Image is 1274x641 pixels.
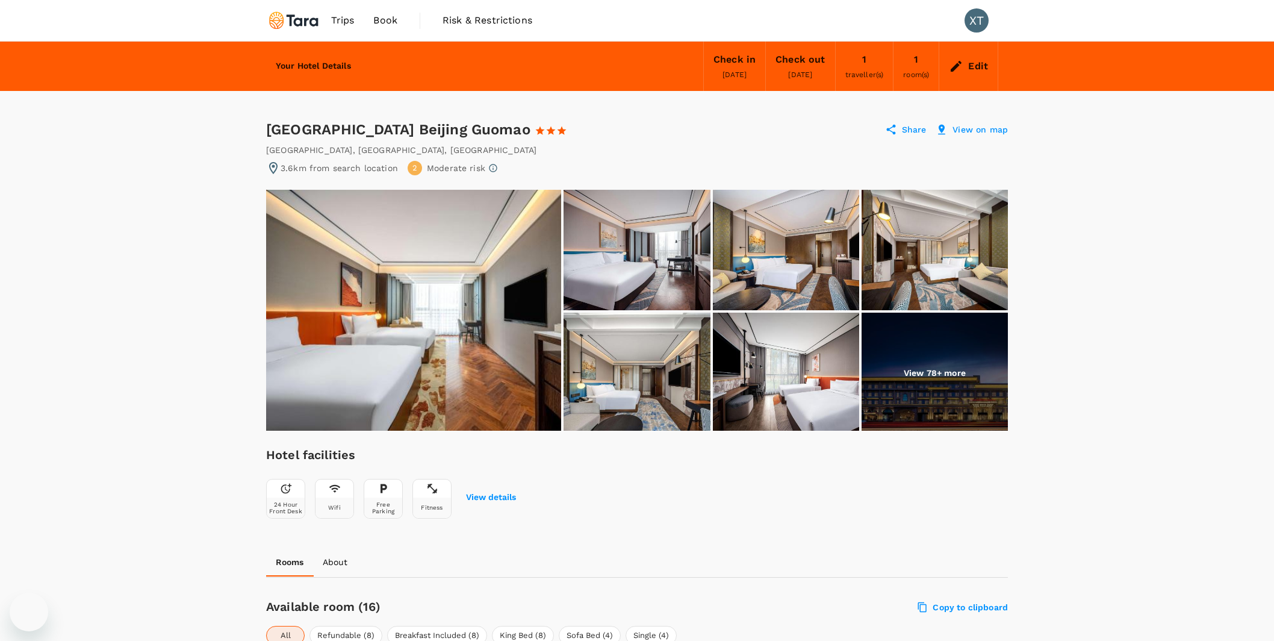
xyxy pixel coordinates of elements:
[269,501,302,514] div: 24 Hour Front Desk
[713,51,756,68] div: Check in
[276,60,351,73] h6: Your Hotel Details
[443,13,532,28] span: Risk & Restrictions
[266,445,516,464] h6: Hotel facilities
[266,597,697,616] h6: Available room (16)
[266,7,322,34] img: Tara Climate Ltd
[10,593,48,631] iframe: Button to launch messaging window
[713,313,859,433] img: Bedroom
[903,70,929,79] span: room(s)
[328,504,341,511] div: Wifi
[968,58,988,75] div: Edit
[276,556,303,568] p: Rooms
[952,124,1008,136] p: View on map
[788,70,812,79] span: [DATE]
[323,556,347,568] p: About
[862,190,1008,310] img: Living room
[904,367,966,379] p: View 78+ more
[266,120,589,139] div: [GEOGRAPHIC_DATA] Beijing Guomao
[466,493,516,502] button: View details
[564,190,710,310] img: Bed
[421,504,443,511] div: Fitness
[902,124,927,136] p: Share
[412,163,417,174] span: 2
[775,51,825,68] div: Check out
[713,190,859,310] img: Bed
[367,501,400,514] div: Free Parking
[427,162,485,174] p: Moderate risk
[914,51,918,68] div: 1
[722,70,747,79] span: [DATE]
[918,602,1008,613] label: Copy to clipboard
[373,13,397,28] span: Book
[845,70,884,79] span: traveller(s)
[564,313,710,433] img: Bed
[331,13,355,28] span: Trips
[281,162,398,174] p: 3.6km from search location
[266,144,536,156] div: [GEOGRAPHIC_DATA] , [GEOGRAPHIC_DATA] , [GEOGRAPHIC_DATA]
[862,51,866,68] div: 1
[862,313,1008,433] img: Property building
[965,8,989,33] div: XT
[266,190,561,431] img: Bed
